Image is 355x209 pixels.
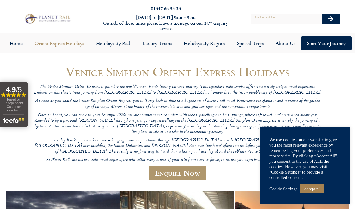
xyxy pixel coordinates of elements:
[33,113,322,135] p: Once on board, you can relax in your beautiful 1920s private compartment, complete with wood-pane...
[136,36,178,50] a: Luxury Trains
[96,15,235,32] h6: [DATE] to [DATE] 9am – 5pm Outside of these times please leave a message on our 24/7 enquiry serv...
[33,138,322,155] p: As day breaks you awake to ever-changing views as you travel through [GEOGRAPHIC_DATA] towards [G...
[4,36,29,50] a: Home
[33,157,322,163] p: At Planet Rail, the luxury train travel experts, we will tailor every aspect of your trip from st...
[90,36,136,50] a: Holidays by Rail
[33,98,322,110] p: As soon as you board the Venice Simplon Orient Express you will step back in time to a bygone era...
[3,36,352,50] nav: Menu
[151,5,181,12] a: 01347 66 53 33
[322,14,340,24] button: Search
[269,186,297,192] a: Cookie Settings
[269,137,341,180] div: We use cookies on our website to give you the most relevant experience by remembering your prefer...
[178,36,231,50] a: Holidays by Region
[231,36,270,50] a: Special Trips
[149,166,206,180] a: Enquire Now
[23,13,71,25] img: Planet Rail Train Holidays Logo
[270,36,301,50] a: About Us
[33,65,322,79] h1: Venice Simplon Orient Express Holidays
[29,36,90,50] a: Orient Express Holidays
[300,184,324,193] a: Accept All
[33,84,322,95] p: The Venice Simplon Orient Express is possibly the world’s most iconic luxury railway journey. Thi...
[301,36,352,50] a: Start your Journey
